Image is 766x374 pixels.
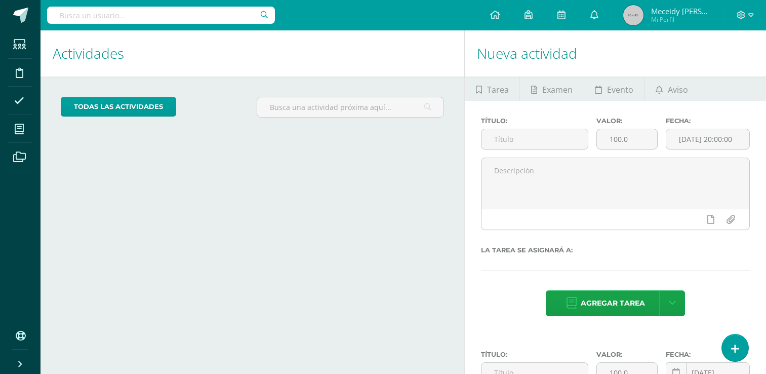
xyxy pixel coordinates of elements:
label: La tarea se asignará a: [481,246,750,254]
a: Examen [520,77,583,101]
label: Título: [481,351,588,358]
input: Busca un usuario... [47,7,275,24]
span: Evento [607,78,633,102]
input: Puntos máximos [597,129,657,149]
input: Título [481,129,588,149]
h1: Actividades [53,30,452,77]
label: Fecha: [666,351,750,358]
label: Valor: [596,117,658,125]
span: Meceidy [PERSON_NAME] [651,6,712,16]
h1: Nueva actividad [477,30,754,77]
a: Evento [584,77,644,101]
span: Mi Perfil [651,15,712,24]
span: Aviso [668,78,688,102]
label: Fecha: [666,117,750,125]
label: Título: [481,117,588,125]
a: todas las Actividades [61,97,176,117]
label: Valor: [596,351,658,358]
input: Fecha de entrega [666,129,749,149]
span: Tarea [487,78,509,102]
img: 45x45 [623,5,643,25]
a: Tarea [465,77,519,101]
span: Examen [542,78,573,102]
a: Aviso [645,77,699,101]
input: Busca una actividad próxima aquí... [257,97,444,117]
span: Agregar tarea [581,291,645,316]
